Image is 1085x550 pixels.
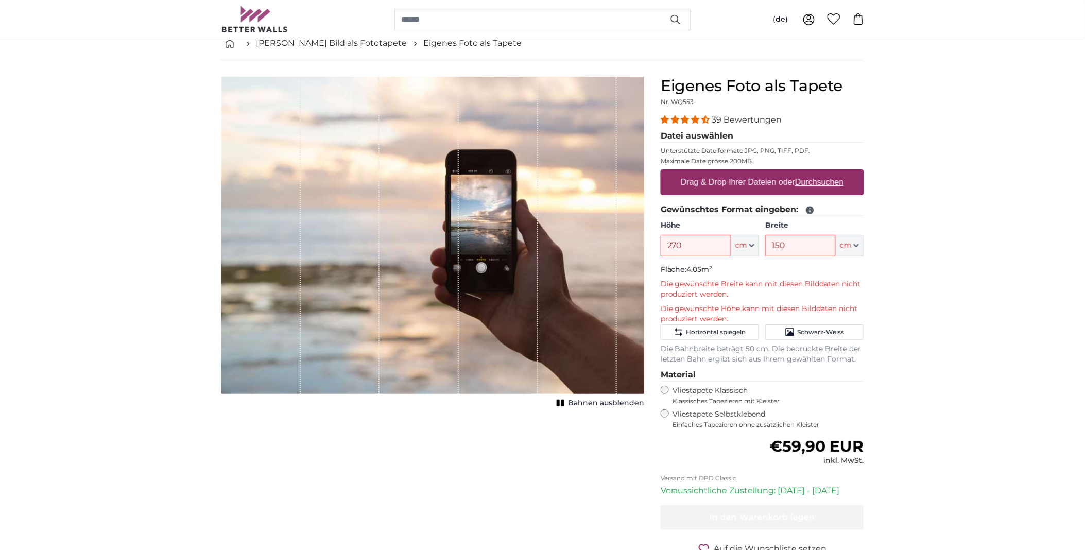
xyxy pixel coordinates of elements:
[221,6,288,32] img: Betterwalls
[765,10,797,29] button: (de)
[661,157,864,165] p: Maximale Dateigrösse 200MB.
[673,421,864,429] span: Einfaches Tapezieren ohne zusätzlichen Kleister
[661,220,759,231] label: Höhe
[836,235,864,256] button: cm
[661,304,864,324] p: Die gewünschte Höhe kann mit diesen Bilddaten nicht produziert werden.
[765,324,864,340] button: Schwarz-Weiss
[770,437,864,456] span: €59,90 EUR
[673,409,864,429] label: Vliestapete Selbstklebend
[661,77,864,95] h1: Eigenes Foto als Tapete
[661,265,864,275] p: Fläche:
[568,398,644,408] span: Bahnen ausblenden
[424,37,522,49] a: Eigenes Foto als Tapete
[661,203,864,216] legend: Gewünschtes Format eingeben:
[661,505,864,530] button: In den Warenkorb legen
[661,279,864,300] p: Die gewünschte Breite kann mit diesen Bilddaten nicht produziert werden.
[687,265,713,274] span: 4.05m²
[686,328,746,336] span: Horizontal spiegeln
[661,147,864,155] p: Unterstützte Dateiformate JPG, PNG, TIFF, PDF.
[256,37,407,49] a: [PERSON_NAME] Bild als Fototapete
[661,130,864,143] legend: Datei auswählen
[710,512,815,522] span: In den Warenkorb legen
[765,220,864,231] label: Breite
[731,235,759,256] button: cm
[661,474,864,483] p: Versand mit DPD Classic
[735,240,747,251] span: cm
[677,172,848,193] label: Drag & Drop Ihrer Dateien oder
[712,115,782,125] span: 39 Bewertungen
[554,396,644,410] button: Bahnen ausblenden
[673,397,855,405] span: Klassisches Tapezieren mit Kleister
[221,77,644,410] div: 1 of 1
[661,115,712,125] span: 4.36 stars
[661,369,864,382] legend: Material
[661,324,759,340] button: Horizontal spiegeln
[840,240,852,251] span: cm
[661,98,694,106] span: Nr. WQ553
[661,344,864,365] p: Die Bahnbreite beträgt 50 cm. Die bedruckte Breite der letzten Bahn ergibt sich aus Ihrem gewählt...
[795,178,843,186] u: Durchsuchen
[797,328,844,336] span: Schwarz-Weiss
[673,386,855,405] label: Vliestapete Klassisch
[661,485,864,497] p: Voraussichtliche Zustellung: [DATE] - [DATE]
[770,456,864,466] div: inkl. MwSt.
[221,27,864,60] nav: breadcrumbs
